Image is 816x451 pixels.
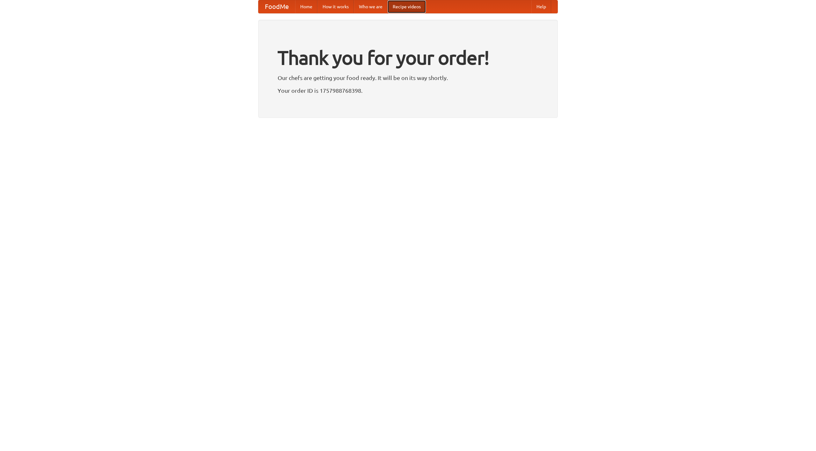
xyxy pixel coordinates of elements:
a: FoodMe [259,0,295,13]
h1: Thank you for your order! [278,42,538,73]
p: Your order ID is 1757988768398. [278,86,538,95]
p: Our chefs are getting your food ready. It will be on its way shortly. [278,73,538,83]
a: Recipe videos [388,0,426,13]
a: Home [295,0,317,13]
a: Help [531,0,551,13]
a: Who we are [354,0,388,13]
a: How it works [317,0,354,13]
